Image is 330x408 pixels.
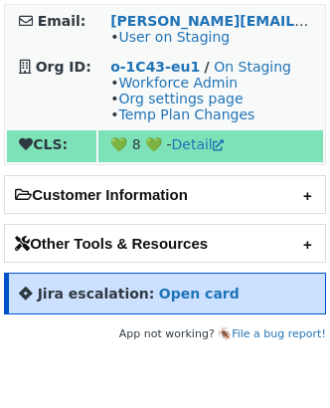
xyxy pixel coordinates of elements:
a: Detail [172,136,224,152]
a: User on Staging [118,29,230,45]
a: Temp Plan Changes [118,106,254,122]
td: 💚 8 💚 - [98,130,323,162]
a: File a bug report! [232,327,326,340]
a: o-1C43-eu1 [110,59,200,75]
strong: / [205,59,210,75]
a: Org settings page [118,91,243,106]
strong: CLS: [19,136,68,152]
h2: Customer Information [5,176,325,213]
a: Open card [159,286,240,302]
h2: Other Tools & Resources [5,225,325,262]
span: • • • [110,75,254,122]
a: On Staging [214,59,291,75]
footer: App not working? 🪳 [4,324,326,344]
strong: Org ID: [36,59,91,75]
a: Workforce Admin [118,75,238,91]
strong: Jira escalation: [38,286,155,302]
span: • [110,29,230,45]
strong: Email: [38,13,86,29]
